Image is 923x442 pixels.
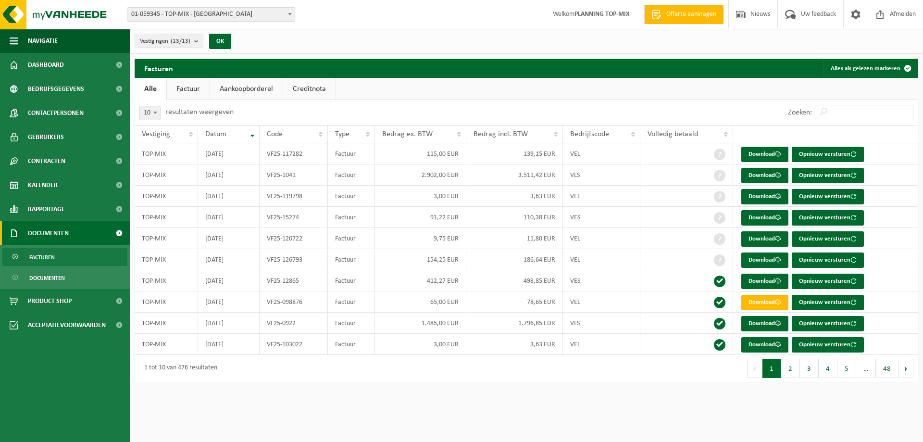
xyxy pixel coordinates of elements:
td: 9,75 EUR [375,228,466,249]
td: 11,80 EUR [466,228,562,249]
span: Contactpersonen [28,101,84,125]
td: [DATE] [198,313,260,334]
td: 3,63 EUR [466,186,562,207]
span: 01-059345 - TOP-MIX - Oostende [127,7,295,22]
td: VF25-15274 [260,207,328,228]
td: VF25-126722 [260,228,328,249]
td: Factuur [328,249,375,270]
button: Opnieuw versturen [792,337,864,353]
td: [DATE] [198,186,260,207]
a: Download [741,189,788,204]
span: Datum [205,130,226,138]
td: VES [563,207,641,228]
span: Product Shop [28,289,72,313]
a: Documenten [2,268,127,287]
a: Facturen [2,248,127,266]
span: Dashboard [28,53,64,77]
a: Download [741,337,788,353]
button: Alles als gelezen markeren [823,59,917,78]
a: Download [741,253,788,268]
td: 1.796,85 EUR [466,313,562,334]
button: Opnieuw versturen [792,231,864,247]
span: Contracten [28,149,65,173]
button: 4 [819,359,837,378]
span: Offerte aanvragen [664,10,719,19]
td: VF25-1041 [260,164,328,186]
button: Opnieuw versturen [792,168,864,183]
span: Documenten [29,269,65,287]
span: Code [267,130,283,138]
button: 3 [800,359,819,378]
td: 65,00 EUR [375,291,466,313]
td: VF25-119798 [260,186,328,207]
td: VEL [563,143,641,164]
span: … [856,359,876,378]
td: VEL [563,334,641,355]
td: VF25-126793 [260,249,328,270]
td: VF25-117282 [260,143,328,164]
td: 78,65 EUR [466,291,562,313]
td: TOP-MIX [135,143,198,164]
td: TOP-MIX [135,186,198,207]
a: Download [741,210,788,226]
td: VES [563,270,641,291]
td: 498,85 EUR [466,270,562,291]
strong: PLANNING TOP-MIX [574,11,630,18]
button: Opnieuw versturen [792,295,864,310]
td: TOP-MIX [135,207,198,228]
iframe: chat widget [5,421,161,442]
td: Factuur [328,334,375,355]
label: resultaten weergeven [165,108,234,116]
a: Factuur [167,78,210,100]
button: 48 [876,359,898,378]
td: [DATE] [198,207,260,228]
td: Factuur [328,143,375,164]
span: Documenten [28,221,69,245]
span: Vestigingen [140,34,190,49]
span: Gebruikers [28,125,64,149]
td: 139,15 EUR [466,143,562,164]
span: Bedrag ex. BTW [382,130,433,138]
button: 1 [762,359,781,378]
button: Opnieuw versturen [792,147,864,162]
span: Volledig betaald [648,130,698,138]
td: [DATE] [198,291,260,313]
td: VEL [563,249,641,270]
span: Facturen [29,248,55,266]
label: Zoeken: [788,109,812,116]
span: Kalender [28,173,58,197]
td: [DATE] [198,249,260,270]
span: Acceptatievoorwaarden [28,313,106,337]
td: TOP-MIX [135,313,198,334]
span: 10 [139,106,161,120]
a: Download [741,168,788,183]
button: Previous [747,359,762,378]
div: 1 tot 10 van 476 resultaten [139,360,217,377]
button: Vestigingen(13/13) [135,34,203,48]
td: [DATE] [198,164,260,186]
td: 91,22 EUR [375,207,466,228]
td: TOP-MIX [135,249,198,270]
span: Bedrag incl. BTW [474,130,528,138]
td: [DATE] [198,270,260,291]
td: VLS [563,313,641,334]
td: [DATE] [198,228,260,249]
td: [DATE] [198,143,260,164]
a: Download [741,316,788,331]
span: Bedrijfsgegevens [28,77,84,101]
a: Offerte aanvragen [644,5,723,24]
a: Creditnota [283,78,336,100]
td: 2.902,00 EUR [375,164,466,186]
a: Alle [135,78,166,100]
span: Type [335,130,349,138]
a: Aankoopborderel [210,78,283,100]
td: Factuur [328,164,375,186]
button: Next [898,359,913,378]
h2: Facturen [135,59,183,77]
td: 412,27 EUR [375,270,466,291]
td: 3,00 EUR [375,334,466,355]
td: Factuur [328,291,375,313]
td: VLS [563,164,641,186]
span: 01-059345 - TOP-MIX - Oostende [127,8,295,21]
td: TOP-MIX [135,270,198,291]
